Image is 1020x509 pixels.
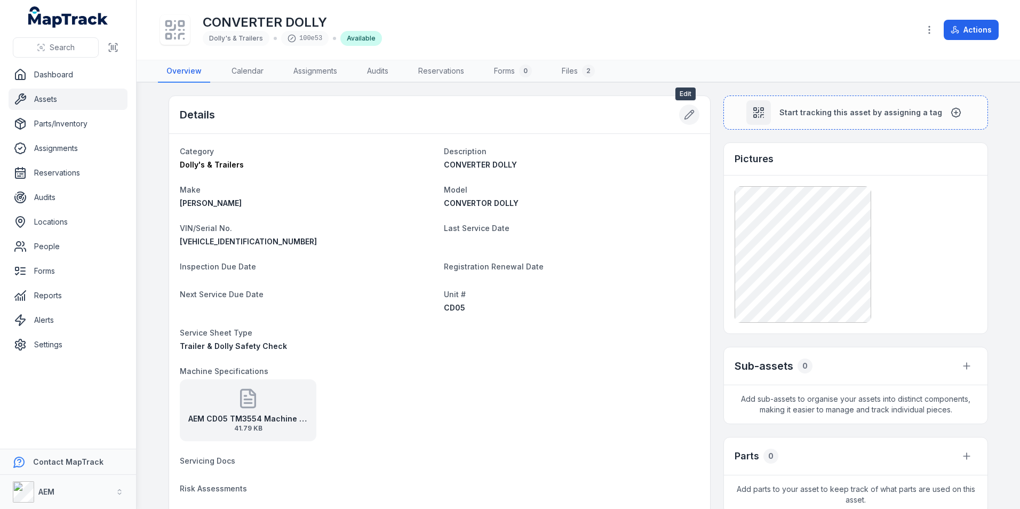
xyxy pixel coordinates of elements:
span: Risk Assessments [180,484,247,493]
span: Machine Specifications [180,367,268,376]
a: Assignments [9,138,127,159]
span: Trailer & Dolly Safety Check [180,341,287,351]
span: Dolly's & Trailers [180,160,244,169]
a: Reports [9,285,127,306]
a: Assignments [285,60,346,83]
span: Registration Renewal Date [444,262,544,271]
a: Overview [158,60,210,83]
div: 0 [798,359,812,373]
a: Forms [9,260,127,282]
span: Unit # [444,290,466,299]
strong: AEM [38,487,54,496]
a: People [9,236,127,257]
a: Forms0 [485,60,540,83]
a: Audits [9,187,127,208]
button: Start tracking this asset by assigning a tag [723,96,988,130]
div: 0 [519,65,532,77]
span: [PERSON_NAME] [180,198,242,208]
a: Audits [358,60,397,83]
span: CONVERTOR DOLLY [444,198,519,208]
span: Search [50,42,75,53]
span: Category [180,147,214,156]
h2: Sub-assets [735,359,793,373]
span: CD05 [444,303,465,312]
a: Dashboard [9,64,127,85]
span: Description [444,147,487,156]
span: 41.79 KB [188,424,308,433]
h2: Details [180,107,215,122]
strong: Contact MapTrack [33,457,103,466]
span: Next Service Due Date [180,290,264,299]
button: Actions [944,20,999,40]
span: Servicing Docs [180,456,235,465]
span: Last Service Date [444,224,509,233]
span: CONVERTER DOLLY [444,160,517,169]
span: Service Sheet Type [180,328,252,337]
a: Calendar [223,60,272,83]
div: Available [340,31,382,46]
h1: CONVERTER DOLLY [203,14,382,31]
h3: Parts [735,449,759,464]
a: Alerts [9,309,127,331]
h3: Pictures [735,152,774,166]
a: Reservations [9,162,127,184]
div: 100e53 [281,31,329,46]
a: MapTrack [28,6,108,28]
a: Parts/Inventory [9,113,127,134]
div: 0 [763,449,778,464]
span: Inspection Due Date [180,262,256,271]
span: Add sub-assets to organise your assets into distinct components, making it easier to manage and t... [724,385,987,424]
span: Model [444,185,467,194]
span: VIN/Serial No. [180,224,232,233]
button: Search [13,37,99,58]
a: Files2 [553,60,603,83]
span: Start tracking this asset by assigning a tag [779,107,942,118]
div: 2 [582,65,595,77]
strong: AEM CD05 TM3554 Machine Specifications [188,413,308,424]
a: Settings [9,334,127,355]
span: [VEHICLE_IDENTIFICATION_NUMBER] [180,237,317,246]
a: Reservations [410,60,473,83]
span: Dolly's & Trailers [209,34,263,42]
span: Edit [675,88,696,100]
a: Assets [9,89,127,110]
span: Make [180,185,201,194]
a: Locations [9,211,127,233]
